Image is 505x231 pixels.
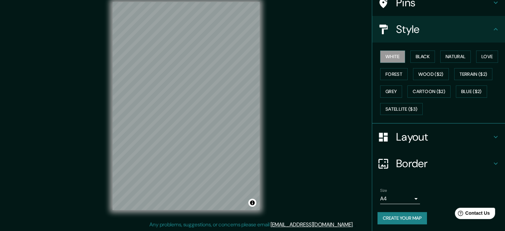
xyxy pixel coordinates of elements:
[476,51,498,63] button: Love
[372,150,505,177] div: Border
[372,16,505,43] div: Style
[271,221,353,228] a: [EMAIL_ADDRESS][DOMAIN_NAME]
[248,199,256,207] button: Toggle attribution
[413,68,449,80] button: Wood ($2)
[380,51,405,63] button: White
[113,2,260,210] canvas: Map
[378,212,427,224] button: Create your map
[396,157,492,170] h4: Border
[456,85,487,98] button: Blue ($2)
[396,23,492,36] h4: Style
[380,188,387,193] label: Size
[454,68,493,80] button: Terrain ($2)
[380,68,408,80] button: Forest
[380,193,420,204] div: A4
[372,124,505,150] div: Layout
[440,51,471,63] button: Natural
[410,51,435,63] button: Black
[396,130,492,144] h4: Layout
[380,85,402,98] button: Grey
[355,221,356,229] div: .
[446,205,498,224] iframe: Help widget launcher
[407,85,451,98] button: Cartoon ($2)
[149,221,354,229] p: Any problems, suggestions, or concerns please email .
[354,221,355,229] div: .
[380,103,423,115] button: Satellite ($3)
